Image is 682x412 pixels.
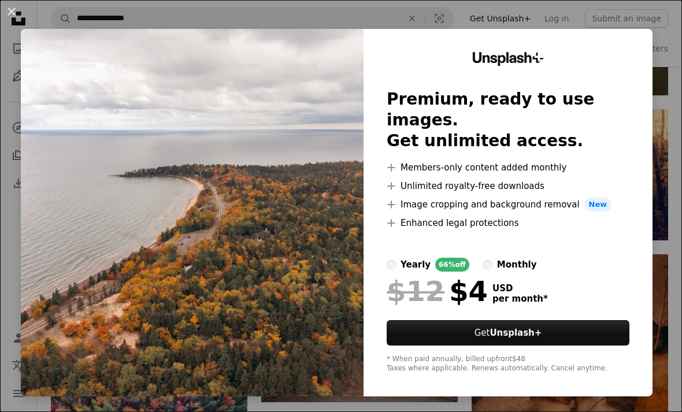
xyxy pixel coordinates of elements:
input: monthly [483,260,492,269]
h2: Premium, ready to use images. Get unlimited access. [387,89,629,151]
input: yearly66%off [387,260,396,269]
li: Members-only content added monthly [387,161,629,175]
div: * When paid annually, billed upfront $48 Taxes where applicable. Renews automatically. Cancel any... [387,355,629,373]
div: yearly [401,258,431,272]
div: monthly [497,258,537,272]
span: New [584,198,612,211]
div: $4 [387,276,488,306]
li: Image cropping and background removal [387,198,629,211]
strong: Unsplash+ [490,328,542,338]
li: Unlimited royalty-free downloads [387,179,629,193]
button: GetUnsplash+ [387,320,629,346]
li: Enhanced legal protections [387,216,629,230]
span: $12 [387,276,444,306]
span: USD [492,283,548,294]
div: 66% off [435,258,469,272]
span: per month * [492,294,548,304]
